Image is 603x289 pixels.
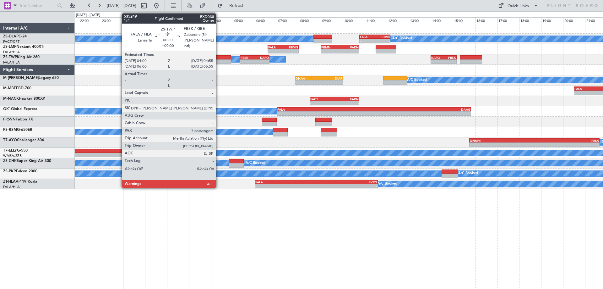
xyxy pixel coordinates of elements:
a: FALA/HLA [3,185,20,189]
span: M-MBFF [3,86,18,90]
span: PRSVN [3,118,16,121]
a: ZS-LMFNextant 400XTi [3,45,44,49]
div: - [30,153,161,157]
span: T7-ELLY [3,149,17,153]
div: FALA [360,35,375,39]
div: DIAP [319,76,342,80]
div: FVRG [316,180,377,184]
div: A/C Booked [246,158,265,168]
div: FBSK [241,56,255,59]
a: M-MBFFBD-700 [3,86,31,90]
span: ZS-CHK [3,159,17,163]
div: FACT [310,97,334,101]
div: - [296,81,319,84]
a: ZS-DLAPC-24 [3,35,27,38]
a: T7-AYOChallenger 604 [3,138,44,142]
span: ZT-HLA [3,180,16,184]
div: - [283,49,298,53]
a: ZS-TWPKing Air 260 [3,55,40,59]
div: 20:00 [563,17,585,23]
a: M-NACKHawker 800XP [3,97,45,101]
span: ZS-PKR [3,170,16,173]
div: - [241,60,255,64]
div: 13:00 [409,17,431,23]
a: FALA/HLA [3,50,20,54]
div: FBMN [283,45,298,49]
div: FAKN [334,97,359,101]
div: 10:00 [343,17,365,23]
div: 23:00 [101,17,123,23]
a: FALA/HLA [3,60,20,65]
div: 17:00 [497,17,519,23]
div: A/C Booked [407,75,427,85]
div: 22:00 [79,17,101,23]
a: WMSA/SZB [3,153,22,158]
span: ZS-DLA [3,35,16,38]
div: - [360,39,375,43]
div: [DATE] - [DATE] [76,13,100,18]
a: ZS-CHKSuper King Air 300 [3,159,51,163]
div: A/C Booked [392,34,412,43]
div: KARO [431,56,443,59]
span: M-NACK [3,97,19,101]
div: 18:00 [519,17,541,23]
div: - [255,60,269,64]
div: 08:00 [299,17,321,23]
div: FALA [534,139,599,142]
a: PS-RSMG-650ER [3,128,32,132]
div: FALA [268,45,283,49]
div: FBMN [321,45,340,49]
div: Quick Links [508,3,529,9]
div: KARO [255,56,269,59]
a: OK1Global Express [3,107,37,111]
span: M-[PERSON_NAME] [3,76,39,80]
span: PS-RSM [3,128,17,132]
div: - [268,49,283,53]
div: - [534,143,599,147]
div: 16:00 [475,17,497,23]
span: ZS-TWP [3,55,17,59]
div: 04:00 [211,17,233,23]
a: ZT-HLAA-119 Koala [3,180,37,184]
button: Quick Links [495,1,541,11]
div: 00:00 [123,17,145,23]
span: Refresh [224,3,250,8]
div: FALA [255,180,316,184]
div: DAAG [374,108,471,111]
div: 06:00 [255,17,277,23]
div: 05:00 [233,17,255,23]
div: FBMN [375,35,390,39]
div: DNMM [470,139,535,142]
a: PRSVNFalcon 7X [3,118,33,121]
div: FACT [30,149,161,153]
div: A/C Booked [458,169,478,178]
div: 14:00 [431,17,453,23]
div: 11:00 [365,17,387,23]
input: Trip Number [19,1,55,10]
div: - [321,49,340,53]
span: OK1 [3,107,11,111]
div: 12:00 [387,17,409,23]
a: T7-ELLYG-550 [3,149,28,153]
div: FALA [277,108,374,111]
div: - [319,81,342,84]
div: 03:00 [189,17,211,23]
div: 07:00 [277,17,299,23]
div: 02:00 [167,17,189,23]
div: FBSK [443,56,456,59]
span: [DATE] - [DATE] [107,3,136,8]
div: - [374,112,471,115]
div: - [255,184,316,188]
div: 15:00 [453,17,475,23]
div: [DATE] - [DATE] [124,13,148,18]
div: 01:00 [145,17,167,23]
div: - [375,39,390,43]
div: A/C Booked [378,179,397,189]
a: M-[PERSON_NAME]Legacy 650 [3,76,59,80]
span: ZS-LMF [3,45,16,49]
div: FAKN [340,45,359,49]
div: - [334,101,359,105]
div: - [340,49,359,53]
div: - [470,143,535,147]
a: FACT/CPT [3,39,19,44]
